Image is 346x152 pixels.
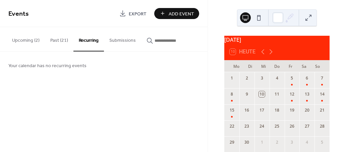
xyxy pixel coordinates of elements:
[289,75,295,81] div: 5
[274,107,280,113] div: 18
[311,60,324,72] div: So
[289,107,295,113] div: 19
[8,62,86,69] span: Your calendar has no recurring events
[274,75,280,81] div: 4
[304,139,310,145] div: 4
[284,60,297,72] div: Fr
[259,123,265,129] div: 24
[259,139,265,145] div: 1
[289,91,295,97] div: 12
[304,123,310,129] div: 27
[229,123,235,129] div: 22
[289,139,295,145] div: 3
[229,91,235,97] div: 8
[73,27,104,51] button: Recurring
[154,8,199,19] button: Add Event
[274,91,280,97] div: 11
[104,27,141,51] button: Submissions
[289,123,295,129] div: 26
[259,107,265,113] div: 17
[8,7,29,20] span: Events
[319,75,325,81] div: 7
[114,8,152,19] a: Export
[243,60,256,72] div: Di
[304,107,310,113] div: 20
[304,91,310,97] div: 13
[259,91,265,97] div: 10
[259,75,265,81] div: 3
[129,10,147,17] span: Export
[230,60,243,72] div: Mo
[274,139,280,145] div: 2
[257,60,270,72] div: Mi
[274,123,280,129] div: 25
[244,91,250,97] div: 9
[319,107,325,113] div: 21
[45,27,73,51] button: Past (21)
[270,60,284,72] div: Do
[7,27,45,51] button: Upcoming (2)
[244,107,250,113] div: 16
[229,75,235,81] div: 1
[244,75,250,81] div: 2
[229,139,235,145] div: 29
[319,123,325,129] div: 28
[304,75,310,81] div: 6
[244,123,250,129] div: 23
[319,139,325,145] div: 5
[169,10,194,17] span: Add Event
[244,139,250,145] div: 30
[319,91,325,97] div: 14
[229,107,235,113] div: 15
[297,60,310,72] div: Sa
[224,36,330,44] div: [DATE]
